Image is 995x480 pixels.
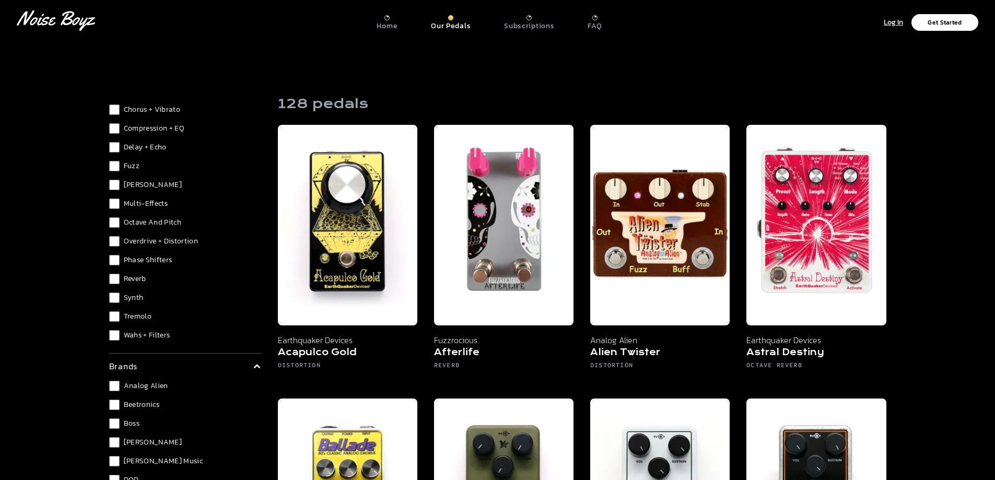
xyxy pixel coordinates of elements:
[504,11,554,31] a: Subscriptions
[124,274,146,284] span: Reverb
[431,21,471,31] p: Our Pedals
[746,346,886,361] h5: Astral Destiny
[109,142,120,153] input: Delay + Echo
[911,14,978,31] button: Get Started
[109,381,120,391] input: Analog Alien
[124,236,198,247] span: Overdrive + Distortion
[884,17,903,29] p: Log In
[928,19,962,26] p: Get Started
[590,125,730,382] a: Analog Alien Alien Twister Analog Alien Alien Twister Distortion
[109,437,120,448] input: [PERSON_NAME]
[590,361,730,373] h6: Distortion
[124,418,139,429] span: Boss
[109,292,120,303] input: Synth
[431,11,471,31] a: Our Pedals
[434,361,573,373] h6: Reverb
[109,255,120,265] input: Phase Shifters
[124,292,144,303] span: Synth
[746,361,886,373] h6: Octave Reverb
[746,125,886,382] a: Earthquaker Devices Astral Destiny Earthquaker Devices Astral Destiny Octave Reverb
[746,125,886,325] img: Earthquaker Devices Astral Destiny
[588,21,602,31] p: FAQ
[109,311,120,322] input: Tremolo
[109,360,261,372] summary: brands
[504,21,554,31] p: Subscriptions
[124,437,182,448] span: [PERSON_NAME]
[109,418,120,429] input: Boss
[590,346,730,361] h5: Alien Twister
[278,125,417,325] img: Earthquaker Devices Acapulco Gold
[124,381,168,391] span: Analog Alien
[278,361,417,373] h6: Distortion
[278,125,417,382] a: Earthquaker Devices Acapulco Gold Earthquaker Devices Acapulco Gold Distortion
[124,198,168,209] span: Multi-Effects
[124,400,160,410] span: Beetronics
[124,217,182,228] span: Octave and Pitch
[278,346,417,361] h5: Acapulco Gold
[278,334,417,346] p: Earthquaker Devices
[434,125,573,325] img: Fuzzrocious Afterlife
[746,334,886,346] p: Earthquaker Devices
[124,330,170,341] span: Wahs + Filters
[278,96,368,112] h1: 128 pedals
[109,104,120,115] input: Chorus + Vibrato
[109,400,120,410] input: Beetronics
[109,198,120,209] input: Multi-Effects
[377,21,397,31] p: Home
[434,125,573,382] a: Fuzzrocious Afterlife Fuzzrocious Afterlife Reverb
[124,255,172,265] span: Phase Shifters
[588,11,602,31] a: FAQ
[109,123,120,134] input: Compression + EQ
[109,360,138,372] p: brands
[434,334,573,346] p: Fuzzrocious
[109,217,120,228] input: Octave and Pitch
[377,11,397,31] a: Home
[124,456,203,466] span: [PERSON_NAME] Music
[109,236,120,247] input: Overdrive + Distortion
[124,180,182,190] span: [PERSON_NAME]
[124,123,185,134] span: Compression + EQ
[124,142,167,153] span: Delay + Echo
[109,180,120,190] input: [PERSON_NAME]
[590,125,730,325] img: Analog Alien Alien Twister
[124,161,139,171] span: Fuzz
[590,334,730,346] p: Analog Alien
[434,346,573,361] h5: Afterlife
[124,311,151,322] span: Tremolo
[109,330,120,341] input: Wahs + Filters
[109,274,120,284] input: Reverb
[124,104,181,115] span: Chorus + Vibrato
[109,161,120,171] input: Fuzz
[109,456,120,466] input: [PERSON_NAME] Music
